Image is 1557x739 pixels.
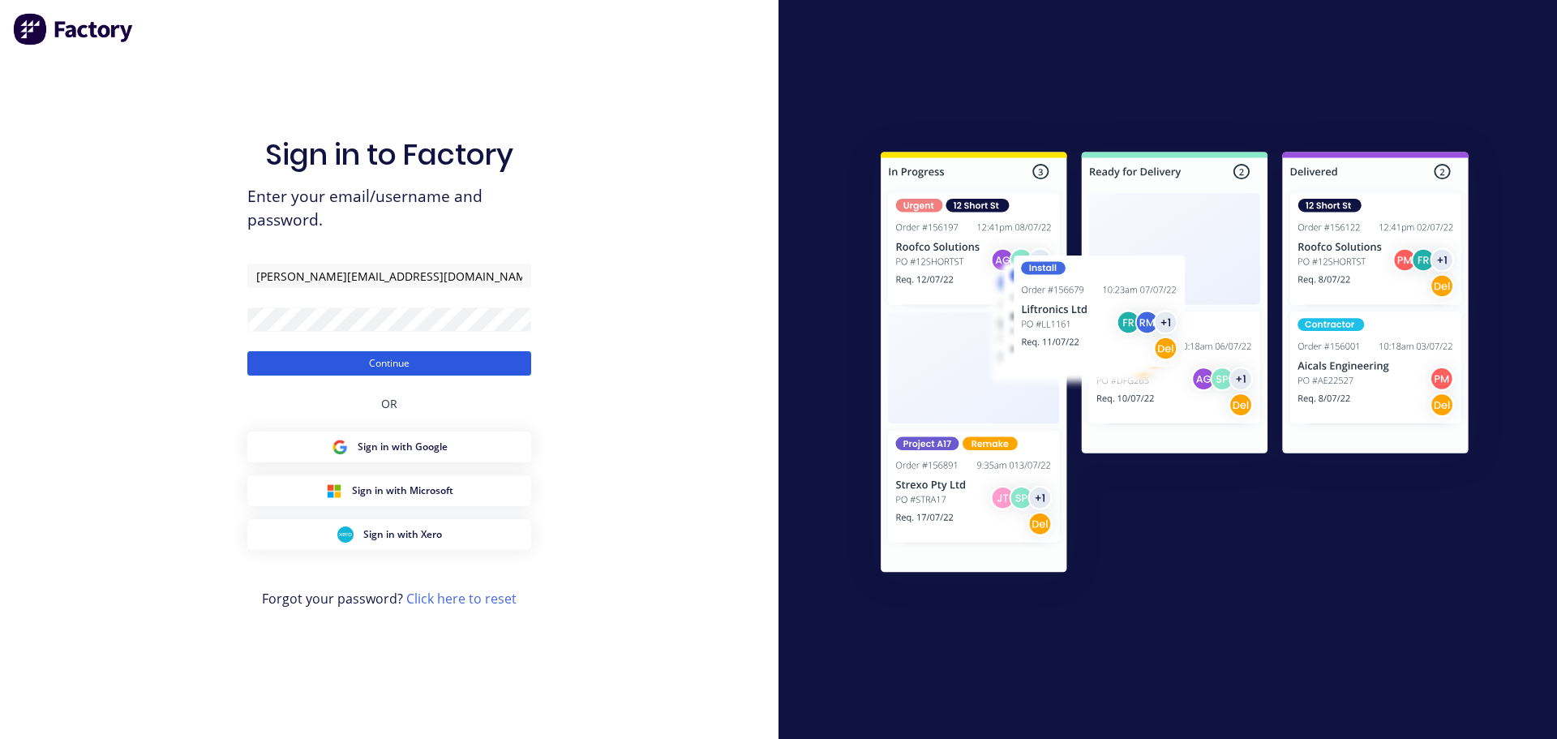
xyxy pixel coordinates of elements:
[247,475,531,506] button: Microsoft Sign inSign in with Microsoft
[358,440,448,454] span: Sign in with Google
[247,432,531,462] button: Google Sign inSign in with Google
[332,439,348,455] img: Google Sign in
[352,483,453,498] span: Sign in with Microsoft
[406,590,517,608] a: Click here to reset
[247,264,531,288] input: Email/Username
[262,589,517,608] span: Forgot your password?
[247,519,531,550] button: Xero Sign inSign in with Xero
[337,526,354,543] img: Xero Sign in
[265,137,513,172] h1: Sign in to Factory
[247,185,531,232] span: Enter your email/username and password.
[381,376,397,432] div: OR
[13,13,135,45] img: Factory
[845,119,1504,611] img: Sign in
[247,351,531,376] button: Continue
[363,527,442,542] span: Sign in with Xero
[326,483,342,499] img: Microsoft Sign in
